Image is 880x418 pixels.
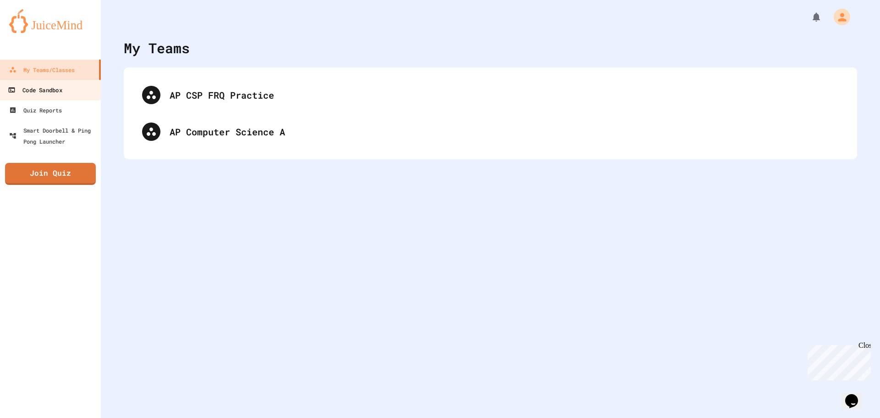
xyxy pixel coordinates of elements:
div: Chat with us now!Close [4,4,63,58]
div: AP Computer Science A [170,125,839,139]
a: Join Quiz [5,163,96,185]
iframe: chat widget [841,381,871,409]
div: Code Sandbox [8,84,62,96]
iframe: chat widget [804,341,871,380]
div: My Notifications [794,9,824,25]
div: Quiz Reports [9,105,62,116]
div: AP CSP FRQ Practice [133,77,848,113]
div: My Account [824,6,852,28]
div: My Teams/Classes [9,64,75,75]
img: logo-orange.svg [9,9,92,33]
div: AP Computer Science A [133,113,848,150]
div: My Teams [124,38,190,58]
div: AP CSP FRQ Practice [170,88,839,102]
div: Smart Doorbell & Ping Pong Launcher [9,125,97,147]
